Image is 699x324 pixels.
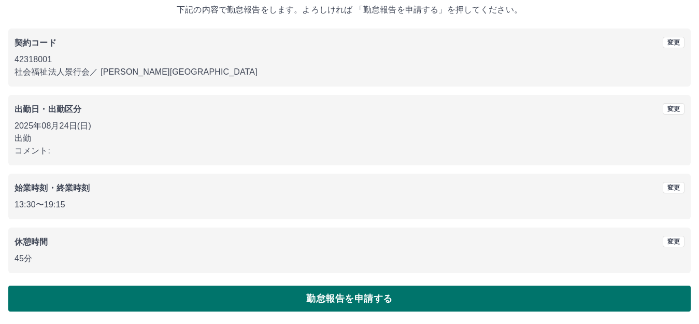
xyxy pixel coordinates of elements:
button: 変更 [663,236,684,247]
b: 出勤日・出勤区分 [15,105,81,114]
button: 変更 [663,37,684,48]
b: 契約コード [15,38,56,47]
b: 始業時刻・終業時刻 [15,184,90,192]
p: コメント: [15,145,684,157]
button: 変更 [663,182,684,193]
button: 勤怠報告を申請する [8,286,691,312]
p: 下記の内容で勤怠報告をします。よろしければ 「勤怠報告を申請する」を押してください。 [8,4,691,16]
p: 42318001 [15,53,684,66]
p: 45分 [15,252,684,265]
p: 13:30 〜 19:15 [15,199,684,211]
button: 変更 [663,103,684,115]
p: 2025年08月24日(日) [15,120,684,132]
p: 出勤 [15,132,684,145]
b: 休憩時間 [15,237,48,246]
p: 社会福祉法人景行会 ／ [PERSON_NAME][GEOGRAPHIC_DATA] [15,66,684,78]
